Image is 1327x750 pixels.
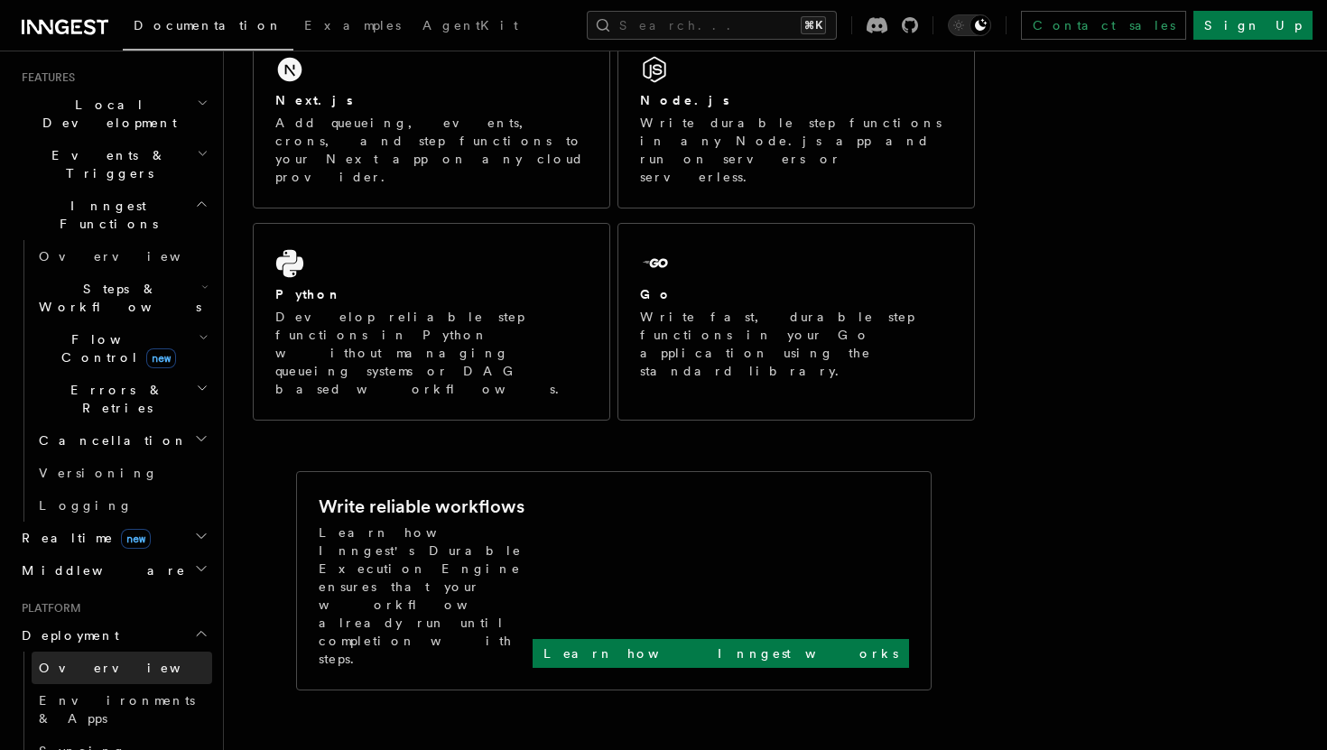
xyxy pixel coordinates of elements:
p: Add queueing, events, crons, and step functions to your Next app on any cloud provider. [275,114,588,186]
h2: Next.js [275,91,353,109]
span: Versioning [39,466,158,480]
a: Logging [32,489,212,522]
span: Features [14,70,75,85]
p: Write fast, durable step functions in your Go application using the standard library. [640,308,952,380]
span: Flow Control [32,330,199,366]
button: Events & Triggers [14,139,212,190]
span: Middleware [14,561,186,579]
button: Toggle dark mode [948,14,991,36]
span: Examples [304,18,401,32]
a: Next.jsAdd queueing, events, crons, and step functions to your Next app on any cloud provider. [253,29,610,208]
span: Inngest Functions [14,197,195,233]
a: Overview [32,240,212,273]
span: Realtime [14,529,151,547]
span: AgentKit [422,18,518,32]
h2: Python [275,285,342,303]
p: Learn how Inngest works [543,644,898,662]
a: Environments & Apps [32,684,212,735]
button: Search...⌘K [587,11,837,40]
span: Documentation [134,18,283,32]
span: Cancellation [32,431,188,449]
span: Platform [14,601,81,616]
a: Versioning [32,457,212,489]
span: Overview [39,249,225,264]
kbd: ⌘K [801,16,826,34]
span: Logging [39,498,133,513]
a: AgentKit [412,5,529,49]
span: Local Development [14,96,197,132]
button: Flow Controlnew [32,323,212,374]
button: Deployment [14,619,212,652]
span: Steps & Workflows [32,280,201,316]
button: Steps & Workflows [32,273,212,323]
a: Node.jsWrite durable step functions in any Node.js app and run on servers or serverless. [617,29,975,208]
span: Events & Triggers [14,146,197,182]
h2: Write reliable workflows [319,494,524,519]
span: Overview [39,661,225,675]
a: Examples [293,5,412,49]
a: Overview [32,652,212,684]
span: Deployment [14,626,119,644]
a: Learn how Inngest works [533,639,909,668]
button: Realtimenew [14,522,212,554]
p: Develop reliable step functions in Python without managing queueing systems or DAG based workflows. [275,308,588,398]
a: GoWrite fast, durable step functions in your Go application using the standard library. [617,223,975,421]
span: new [121,529,151,549]
p: Write durable step functions in any Node.js app and run on servers or serverless. [640,114,952,186]
a: Sign Up [1193,11,1313,40]
div: Inngest Functions [14,240,212,522]
span: Environments & Apps [39,693,195,726]
a: Contact sales [1021,11,1186,40]
button: Cancellation [32,424,212,457]
h2: Node.js [640,91,729,109]
a: Documentation [123,5,293,51]
button: Middleware [14,554,212,587]
button: Inngest Functions [14,190,212,240]
h2: Go [640,285,673,303]
button: Local Development [14,88,212,139]
span: Errors & Retries [32,381,196,417]
a: PythonDevelop reliable step functions in Python without managing queueing systems or DAG based wo... [253,223,610,421]
button: Errors & Retries [32,374,212,424]
p: Learn how Inngest's Durable Execution Engine ensures that your workflow already run until complet... [319,523,533,668]
span: new [146,348,176,368]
